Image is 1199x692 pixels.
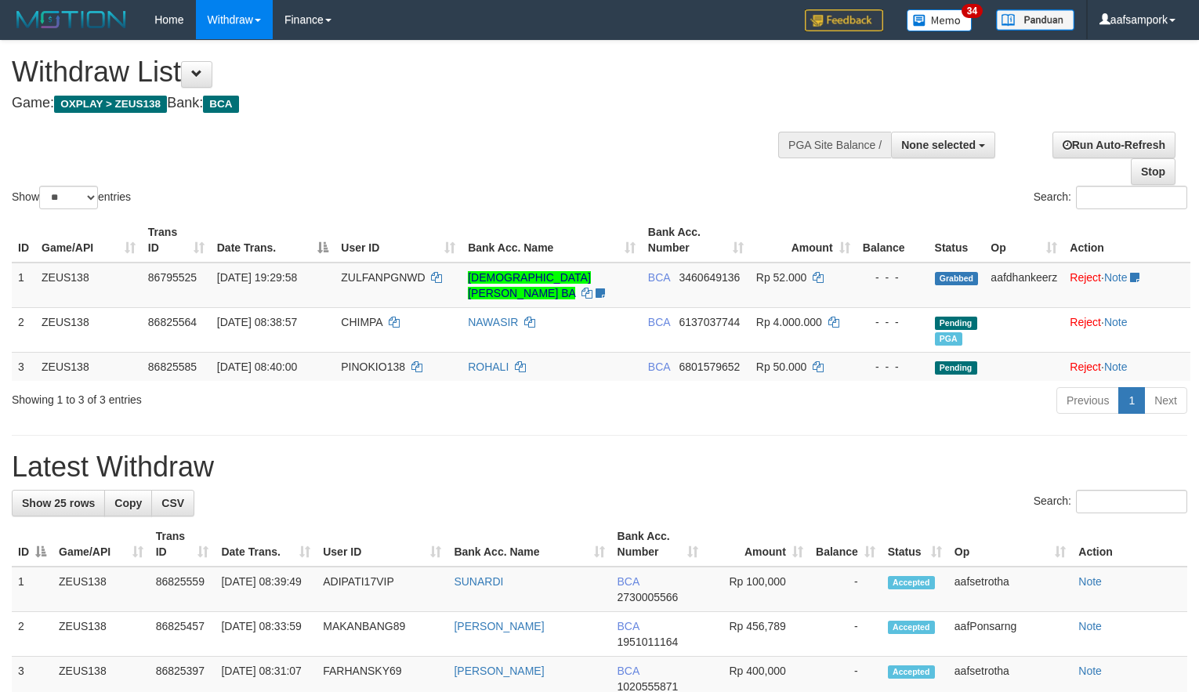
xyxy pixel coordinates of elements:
th: ID: activate to sort column descending [12,522,53,567]
h1: Withdraw List [12,56,784,88]
td: Rp 100,000 [705,567,810,612]
span: 86825564 [148,316,197,328]
span: CSV [161,497,184,509]
td: 3 [12,352,35,381]
th: Date Trans.: activate to sort column ascending [215,522,317,567]
th: ID [12,218,35,263]
th: Trans ID: activate to sort column ascending [150,522,216,567]
span: Grabbed [935,272,979,285]
th: Op: activate to sort column ascending [948,522,1072,567]
th: Bank Acc. Number: activate to sort column ascending [642,218,750,263]
a: [DEMOGRAPHIC_DATA][PERSON_NAME] BA [468,271,591,299]
input: Search: [1076,490,1187,513]
span: [DATE] 08:40:00 [217,360,297,373]
span: Accepted [888,665,935,679]
span: ZULFANPGNWD [341,271,425,284]
th: Game/API: activate to sort column ascending [53,522,150,567]
span: BCA [203,96,238,113]
span: [DATE] 19:29:58 [217,271,297,284]
a: [PERSON_NAME] [454,665,544,677]
a: SUNARDI [454,575,503,588]
td: 86825457 [150,612,216,657]
th: Bank Acc. Number: activate to sort column ascending [611,522,705,567]
td: [DATE] 08:33:59 [215,612,317,657]
td: Rp 456,789 [705,612,810,657]
td: aafdhankeerz [984,263,1063,308]
th: Bank Acc. Name: activate to sort column ascending [462,218,642,263]
td: 2 [12,307,35,352]
div: - - - [863,314,922,330]
td: 86825559 [150,567,216,612]
th: User ID: activate to sort column ascending [317,522,447,567]
td: 2 [12,612,53,657]
td: ZEUS138 [35,263,142,308]
span: [DATE] 08:38:57 [217,316,297,328]
a: [PERSON_NAME] [454,620,544,632]
span: Pending [935,317,977,330]
img: Button%20Memo.svg [907,9,973,31]
span: PINOKIO138 [341,360,405,373]
span: Show 25 rows [22,497,95,509]
td: 1 [12,263,35,308]
a: Show 25 rows [12,490,105,516]
th: Status [929,218,985,263]
span: 86825585 [148,360,197,373]
a: Reject [1070,271,1101,284]
h4: Game: Bank: [12,96,784,111]
span: BCA [648,316,670,328]
div: PGA Site Balance / [778,132,891,158]
td: - [810,612,882,657]
span: BCA [618,665,639,677]
img: MOTION_logo.png [12,8,131,31]
label: Show entries [12,186,131,209]
input: Search: [1076,186,1187,209]
td: ADIPATI17VIP [317,567,447,612]
th: Game/API: activate to sort column ascending [35,218,142,263]
a: CSV [151,490,194,516]
span: BCA [648,360,670,373]
span: 34 [962,4,983,18]
th: User ID: activate to sort column ascending [335,218,462,263]
span: Copy [114,497,142,509]
span: None selected [901,139,976,151]
a: Note [1104,316,1128,328]
a: NAWASIR [468,316,518,328]
span: Copy 6137037744 to clipboard [679,316,741,328]
a: Note [1078,665,1102,677]
label: Search: [1034,490,1187,513]
a: 1 [1118,387,1145,414]
a: Copy [104,490,152,516]
td: ZEUS138 [53,567,150,612]
th: Date Trans.: activate to sort column descending [211,218,335,263]
td: ZEUS138 [53,612,150,657]
td: 1 [12,567,53,612]
th: Op: activate to sort column ascending [984,218,1063,263]
th: Balance: activate to sort column ascending [810,522,882,567]
a: Note [1104,360,1128,373]
a: Note [1104,271,1128,284]
a: Note [1078,575,1102,588]
span: Rp 52.000 [756,271,807,284]
td: ZEUS138 [35,307,142,352]
td: aafPonsarng [948,612,1072,657]
span: Copy 1951011164 to clipboard [618,636,679,648]
img: Feedback.jpg [805,9,883,31]
span: Copy 6801579652 to clipboard [679,360,741,373]
a: Note [1078,620,1102,632]
td: · [1063,307,1190,352]
label: Search: [1034,186,1187,209]
th: Amount: activate to sort column ascending [705,522,810,567]
select: Showentries [39,186,98,209]
img: panduan.png [996,9,1074,31]
span: OXPLAY > ZEUS138 [54,96,167,113]
td: - [810,567,882,612]
td: ZEUS138 [35,352,142,381]
button: None selected [891,132,995,158]
td: [DATE] 08:39:49 [215,567,317,612]
span: Copy 2730005566 to clipboard [618,591,679,603]
div: - - - [863,359,922,375]
a: Previous [1056,387,1119,414]
span: Copy 3460649136 to clipboard [679,271,741,284]
div: Showing 1 to 3 of 3 entries [12,386,488,408]
span: Marked by aafpengsreynich [935,332,962,346]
